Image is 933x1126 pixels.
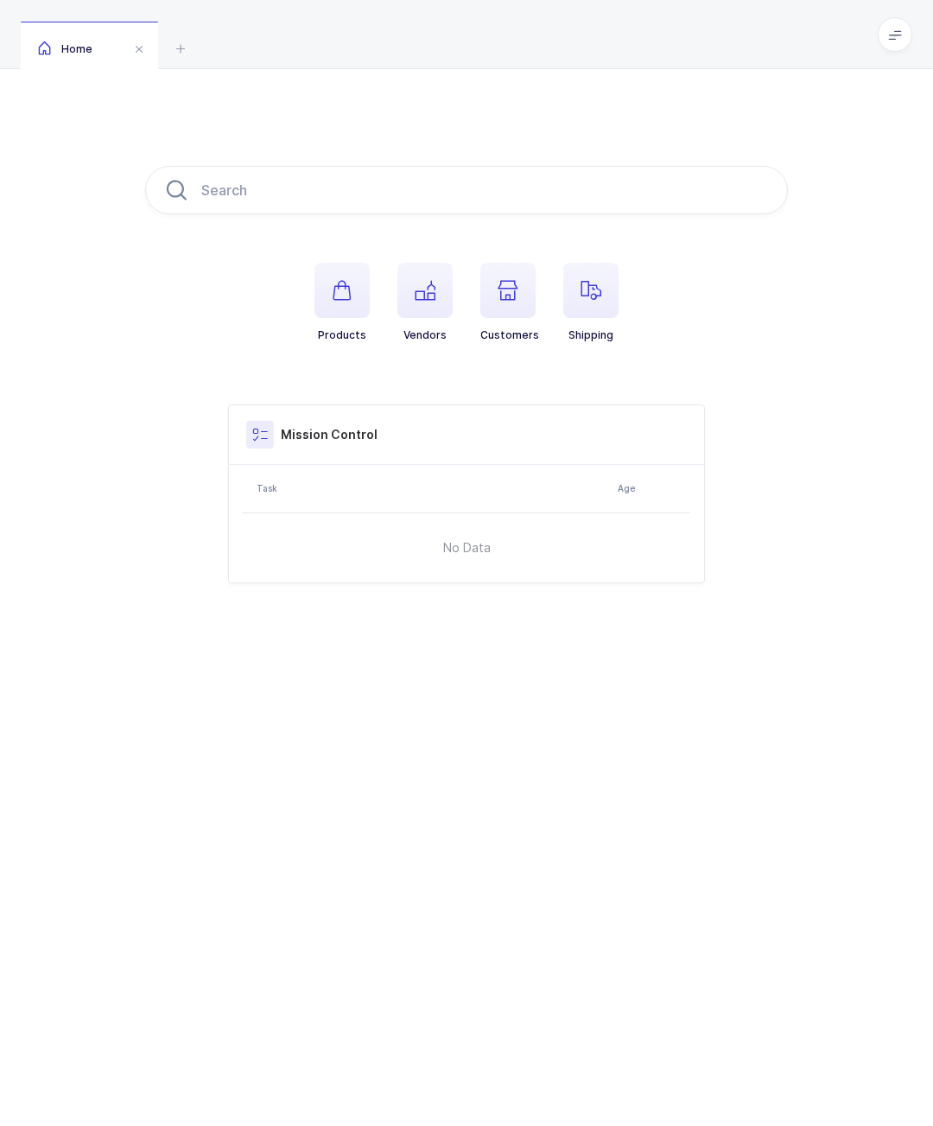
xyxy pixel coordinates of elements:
[38,42,92,55] span: Home
[397,263,453,342] button: Vendors
[563,263,619,342] button: Shipping
[145,166,788,214] input: Search
[480,263,539,342] button: Customers
[281,426,378,443] h3: Mission Control
[314,263,370,342] button: Products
